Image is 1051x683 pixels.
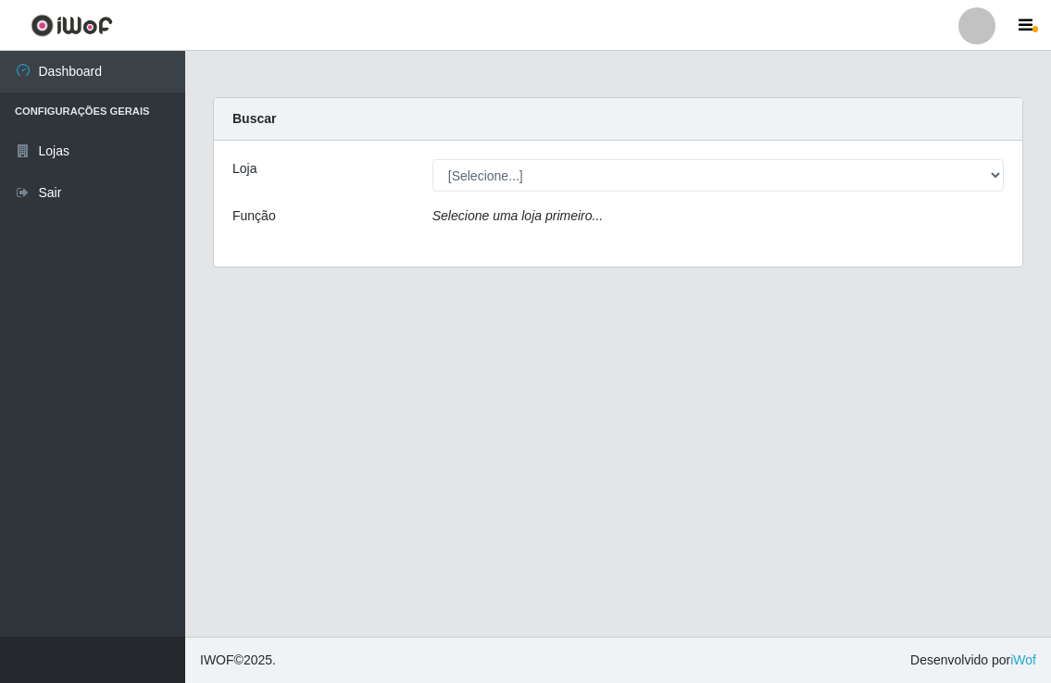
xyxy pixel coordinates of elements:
[31,14,113,37] img: CoreUI Logo
[232,159,256,179] label: Loja
[200,652,234,667] span: IWOF
[232,111,276,126] strong: Buscar
[432,208,603,223] i: Selecione uma loja primeiro...
[1010,652,1036,667] a: iWof
[232,206,276,226] label: Função
[910,651,1036,670] span: Desenvolvido por
[200,651,276,670] span: © 2025 .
